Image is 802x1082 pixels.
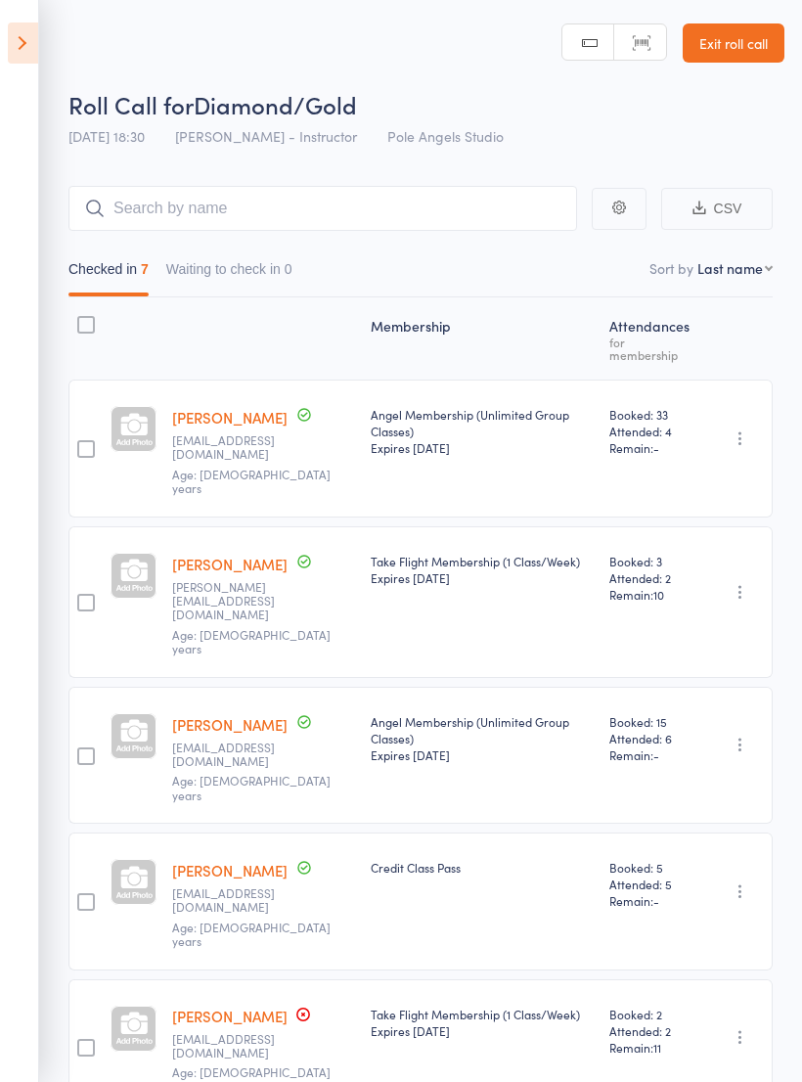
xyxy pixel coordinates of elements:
[194,88,357,120] span: Diamond/Gold
[609,406,693,423] span: Booked: 33
[166,251,292,296] button: Waiting to check in0
[653,892,659,909] span: -
[649,258,693,278] label: Sort by
[683,23,784,63] a: Exit roll call
[68,88,194,120] span: Roll Call for
[371,439,594,456] div: Expires [DATE]
[609,336,693,361] div: for membership
[172,919,331,949] span: Age: [DEMOGRAPHIC_DATA] years
[172,580,299,622] small: Elesha.h18@gmail.com
[172,1032,299,1060] small: Libbytaylor22@gmail.com
[609,1039,693,1056] span: Remain:
[371,713,594,763] div: Angel Membership (Unlimited Group Classes)
[172,714,288,735] a: [PERSON_NAME]
[371,1022,594,1039] div: Expires [DATE]
[371,746,594,763] div: Expires [DATE]
[609,586,693,603] span: Remain:
[609,569,693,586] span: Attended: 2
[653,1039,661,1056] span: 11
[172,741,299,769] small: jacquilouise@live.com.au
[172,554,288,574] a: [PERSON_NAME]
[172,772,331,802] span: Age: [DEMOGRAPHIC_DATA] years
[609,746,693,763] span: Remain:
[609,1006,693,1022] span: Booked: 2
[653,586,664,603] span: 10
[609,439,693,456] span: Remain:
[172,886,299,915] small: brittanyscarff45@gmail.com
[601,306,701,371] div: Atten­dances
[653,746,659,763] span: -
[609,730,693,746] span: Attended: 6
[172,626,331,656] span: Age: [DEMOGRAPHIC_DATA] years
[68,186,577,231] input: Search by name
[371,1006,594,1039] div: Take Flight Membership (1 Class/Week)
[653,439,659,456] span: -
[172,466,331,496] span: Age: [DEMOGRAPHIC_DATA] years
[609,859,693,876] span: Booked: 5
[609,876,693,892] span: Attended: 5
[285,261,292,277] div: 0
[609,423,693,439] span: Attended: 4
[172,860,288,880] a: [PERSON_NAME]
[371,569,594,586] div: Expires [DATE]
[363,306,601,371] div: Membership
[371,406,594,456] div: Angel Membership (Unlimited Group Classes)
[609,1022,693,1039] span: Attended: 2
[697,258,763,278] div: Last name
[141,261,149,277] div: 7
[175,126,357,146] span: [PERSON_NAME] - Instructor
[609,892,693,909] span: Remain:
[609,553,693,569] span: Booked: 3
[371,859,594,876] div: Credit Class Pass
[172,1006,288,1026] a: [PERSON_NAME]
[172,433,299,462] small: amberchapple01@gmail.com
[68,126,145,146] span: [DATE] 18:30
[68,251,149,296] button: Checked in7
[661,188,773,230] button: CSV
[172,407,288,428] a: [PERSON_NAME]
[387,126,504,146] span: Pole Angels Studio
[371,553,594,586] div: Take Flight Membership (1 Class/Week)
[609,713,693,730] span: Booked: 15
